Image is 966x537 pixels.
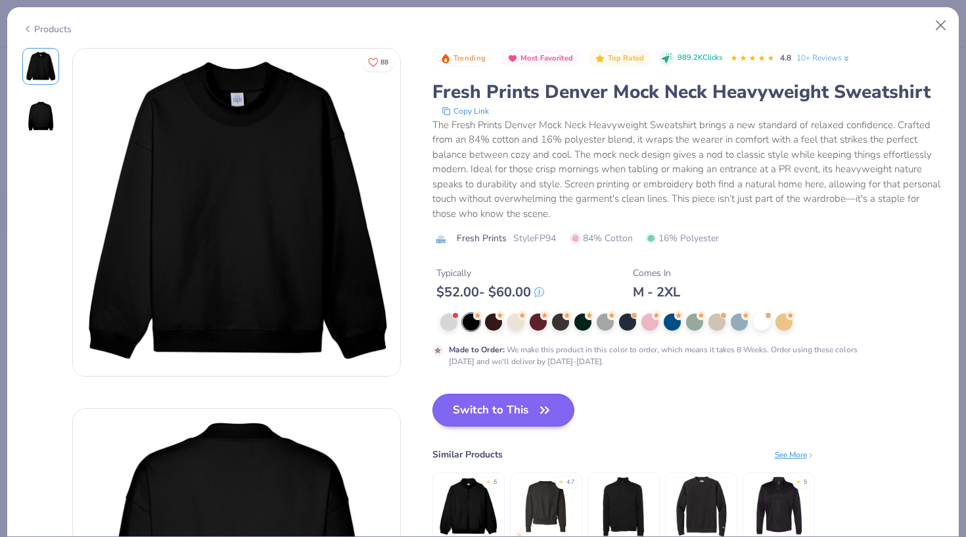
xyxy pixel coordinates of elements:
span: Style FP94 [513,231,556,245]
button: Close [929,13,954,38]
span: 16% Polyester [646,231,719,245]
img: Back [25,101,57,132]
button: Badge Button [588,50,651,67]
div: 4.8 Stars [730,48,775,69]
span: 4.8 [780,53,791,63]
div: ★ [559,478,564,483]
div: ★ [486,478,491,483]
span: 88 [380,59,388,66]
div: Fresh Prints Denver Mock Neck Heavyweight Sweatshirt [432,80,944,105]
div: The Fresh Prints Denver Mock Neck Heavyweight Sweatshirt brings a new standard of relaxed confide... [432,118,944,222]
img: Most Favorited sort [507,53,518,64]
div: 5 [494,478,497,487]
div: M - 2XL [633,284,680,300]
button: copy to clipboard [438,105,493,118]
strong: Made to Order : [449,344,505,355]
button: Switch to This [432,394,575,427]
button: Like [362,53,394,72]
span: Trending [453,55,486,62]
div: Typically [436,266,544,280]
span: Top Rated [608,55,645,62]
button: Badge Button [501,50,580,67]
div: We make this product in this color to order, which means it takes 8 Weeks. Order using these colo... [449,344,883,367]
button: Badge Button [434,50,493,67]
img: Front [73,49,400,376]
div: Similar Products [432,448,503,461]
span: 84% Cotton [570,231,633,245]
div: See More [775,449,815,461]
img: brand logo [432,234,450,245]
div: ★ [796,478,801,483]
div: 4.7 [566,478,574,487]
img: Front [25,51,57,82]
div: Comes In [633,266,680,280]
img: Trending sort [440,53,451,64]
span: Fresh Prints [457,231,507,245]
a: 10+ Reviews [796,52,851,64]
div: $ 52.00 - $ 60.00 [436,284,544,300]
div: Products [22,22,72,36]
span: Most Favorited [520,55,573,62]
img: Top Rated sort [595,53,605,64]
div: 5 [804,478,807,487]
span: 989.2K Clicks [678,53,722,64]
